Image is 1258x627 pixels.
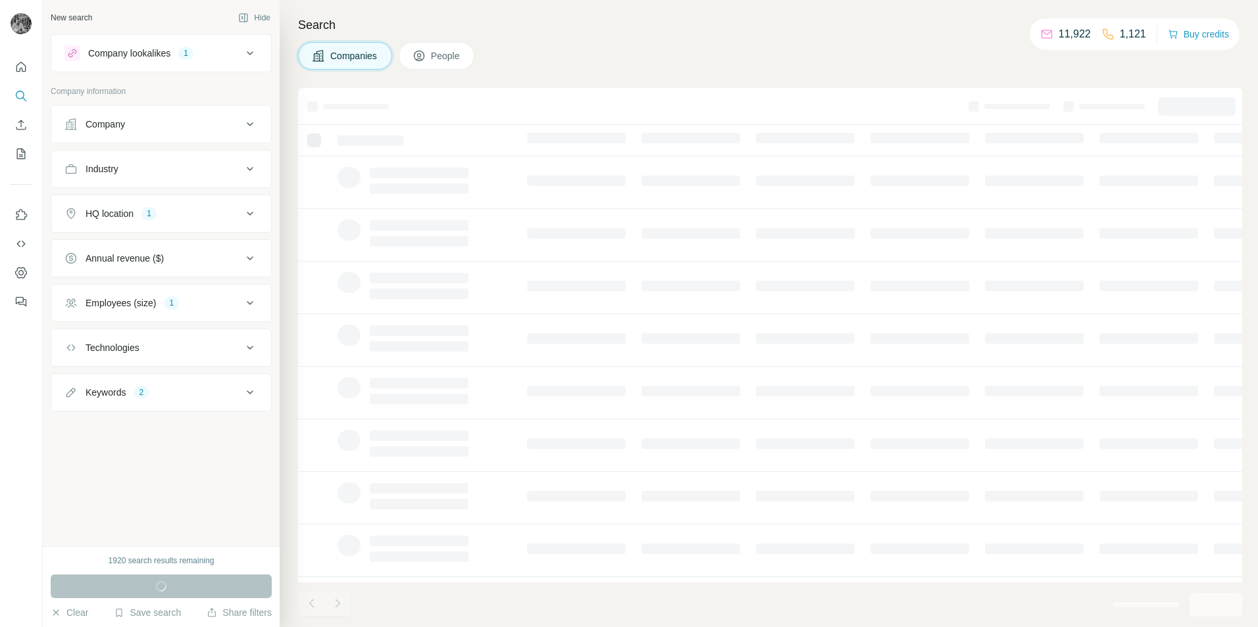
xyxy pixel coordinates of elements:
div: 1 [141,208,157,220]
button: Employees (size)1 [51,287,271,319]
button: Enrich CSV [11,113,32,137]
button: Hide [229,8,280,28]
div: 1 [178,47,193,59]
button: Industry [51,153,271,185]
button: Use Surfe API [11,232,32,256]
div: New search [51,12,92,24]
span: Companies [330,49,378,62]
button: HQ location1 [51,198,271,229]
p: 1,121 [1120,26,1146,42]
button: Share filters [207,606,272,619]
button: Company [51,108,271,140]
button: Use Surfe on LinkedIn [11,203,32,227]
button: Buy credits [1168,25,1229,43]
button: Annual revenue ($) [51,243,271,274]
div: HQ location [86,207,134,220]
div: Company [86,118,125,131]
span: People [431,49,461,62]
div: Employees (size) [86,296,156,310]
div: 1920 search results remaining [109,555,214,567]
button: Keywords2 [51,377,271,408]
button: My lists [11,142,32,166]
button: Dashboard [11,261,32,285]
div: Industry [86,162,118,175]
div: 2 [134,386,149,398]
div: Company lookalikes [88,47,170,60]
button: Clear [51,606,88,619]
p: Company information [51,85,272,97]
button: Feedback [11,290,32,313]
img: Avatar [11,13,32,34]
button: Save search [114,606,181,619]
div: 1 [164,297,179,309]
button: Company lookalikes1 [51,37,271,69]
button: Technologies [51,332,271,363]
div: Keywords [86,386,126,399]
div: Annual revenue ($) [86,252,164,265]
button: Quick start [11,55,32,79]
h4: Search [298,16,1242,34]
button: Search [11,84,32,108]
p: 11,922 [1059,26,1091,42]
div: Technologies [86,341,139,354]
